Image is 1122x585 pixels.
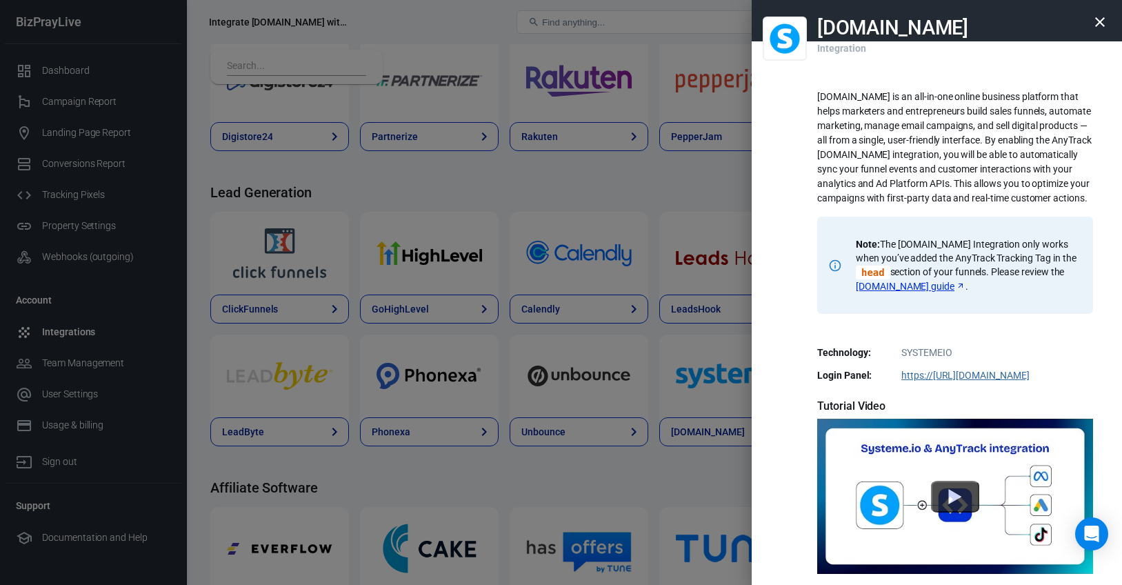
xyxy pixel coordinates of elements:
[901,370,1030,381] a: https://[URL][DOMAIN_NAME]
[817,399,1093,413] h5: Tutorial Video
[931,481,979,513] button: Watch Systeme.io Tutorial
[817,28,865,56] p: Integration
[1075,517,1108,551] div: Open Intercom Messenger
[856,266,890,279] code: Click to copy
[856,279,965,293] a: [DOMAIN_NAME] guide
[817,346,886,360] dt: Technology:
[817,17,968,39] h2: [DOMAIN_NAME]
[817,368,886,383] dt: Login Panel:
[825,346,1085,360] dd: SYSTEMEIO
[856,237,1076,293] p: The [DOMAIN_NAME] Integration only works when you’ve added the AnyTrack Tracking Tag in the secti...
[770,19,800,58] img: Systeme.io
[856,239,880,250] strong: Note:
[817,90,1093,206] p: [DOMAIN_NAME] is an all-in-one online business platform that helps marketers and entrepreneurs bu...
